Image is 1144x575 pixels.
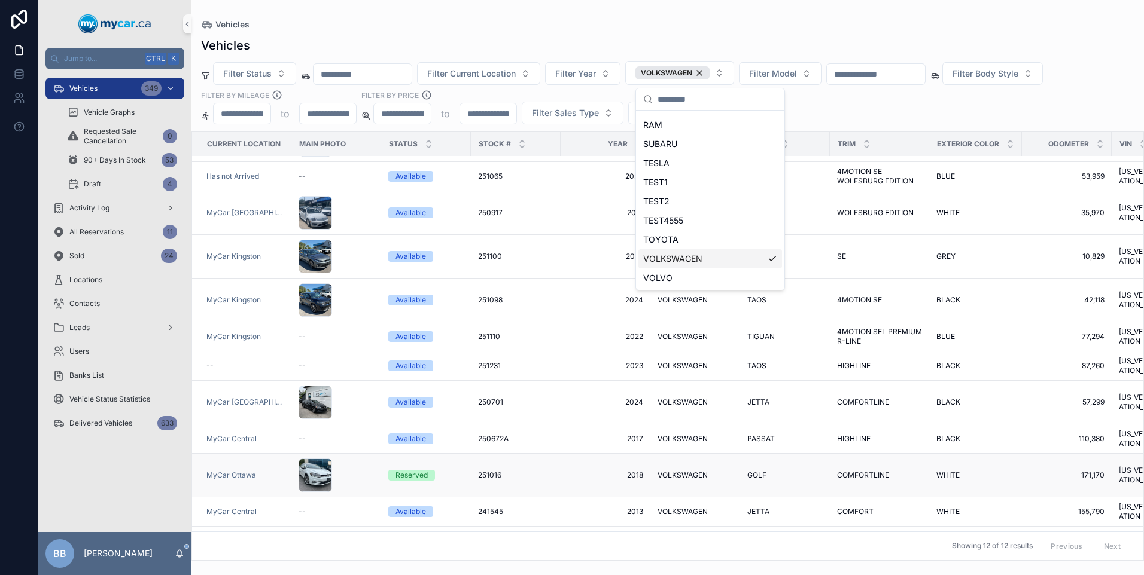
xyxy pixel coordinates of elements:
div: 349 [141,81,162,96]
div: Available [395,506,426,517]
a: 2024 [568,172,643,181]
a: MyCar Kingston [206,332,261,341]
a: 251231 [478,361,553,371]
div: Available [395,331,426,342]
span: SE [837,252,846,261]
a: HIGHLINE [837,434,922,444]
span: 87,260 [1029,361,1105,371]
a: 4MOTION SE [837,295,922,305]
span: -- [299,332,306,341]
a: JETTA [747,397,823,407]
button: Select Button [213,62,296,85]
a: 251098 [478,295,553,305]
span: TEST4555 [643,215,683,227]
a: COMFORT [837,507,922,516]
a: 250917 [478,208,553,218]
a: MyCar Ottawa [206,470,284,480]
div: Available [395,207,426,218]
a: Leads [45,317,184,338]
a: TAOS [747,361,823,371]
span: VOLKSWAGEN [658,332,708,341]
a: 251110 [478,332,553,341]
a: Has not Arrived [206,172,284,181]
a: COMFORTLINE [837,470,922,480]
button: Unselect 18 [635,66,710,79]
span: 110,380 [1029,434,1105,444]
a: TIGUAN [747,172,823,181]
span: TOYOTA [643,234,679,246]
a: VOLKSWAGEN [658,361,733,371]
a: MyCar Kingston [206,332,284,341]
a: 4MOTION SE WOLFSBURG EDITION [837,167,922,186]
span: VOLKSWAGEN [641,68,692,78]
span: 10,829 [1029,252,1105,261]
a: 2017 [568,434,643,444]
span: JETTA [747,507,769,516]
button: Select Button [417,62,540,85]
span: Draft [84,179,101,189]
a: MyCar [GEOGRAPHIC_DATA] [206,397,284,407]
span: K [169,54,178,63]
div: 24 [161,249,177,263]
span: Exterior Color [937,139,999,149]
span: VOLKSWAGEN [658,295,708,305]
span: Filter Sales Type [532,107,599,119]
span: WHITE [936,470,960,480]
span: BLACK [936,361,960,371]
span: Requested Sale Cancellation [84,127,158,146]
a: Contacts [45,293,184,314]
a: Draft4 [60,173,184,195]
a: 171,170 [1029,470,1105,480]
a: MyCar Central [206,434,284,444]
a: 2018 [568,470,643,480]
span: VOLKSWAGEN [658,470,708,480]
span: Odometer [1048,139,1089,149]
a: VOLKSWAGEN [658,332,733,341]
a: Users [45,341,184,362]
span: MyCar Ottawa [206,470,256,480]
a: TIGUAN [747,332,823,341]
a: -- [206,361,284,371]
label: FILTER BY PRICE [361,90,419,100]
a: WHITE [936,507,1015,516]
a: 35,970 [1029,208,1105,218]
a: 2022 [568,332,643,341]
span: VOLKSWAGEN [658,397,708,407]
span: HIGHLINE [837,434,871,444]
a: -- [299,361,374,371]
a: GREY [936,252,1015,261]
a: WOLFSBURG EDITION [837,208,922,218]
a: Banks List [45,365,184,386]
div: Suggestions [636,111,784,290]
span: Filter Model [749,68,797,79]
span: BLUE [936,332,955,341]
button: Select Button [942,62,1043,85]
span: GREY [936,252,956,261]
span: Locations [69,275,102,285]
a: Available [388,251,464,262]
span: Vehicles [69,84,98,93]
a: Has not Arrived [206,172,259,181]
span: WHITE [936,507,960,516]
span: COMFORT [837,507,874,516]
p: to [441,106,450,121]
a: Available [388,360,464,371]
span: VIN [1119,139,1132,149]
span: Filter Status [223,68,272,79]
a: Available [388,331,464,342]
a: Vehicle Graphs [60,102,184,123]
h1: Vehicles [201,37,250,54]
div: Available [395,433,426,444]
span: Current Location [207,139,281,149]
a: All Reservations11 [45,221,184,243]
a: 2025 [568,252,643,261]
span: Year [608,139,628,149]
span: 2024 [568,295,643,305]
span: -- [299,434,306,444]
span: 155,790 [1029,507,1105,516]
